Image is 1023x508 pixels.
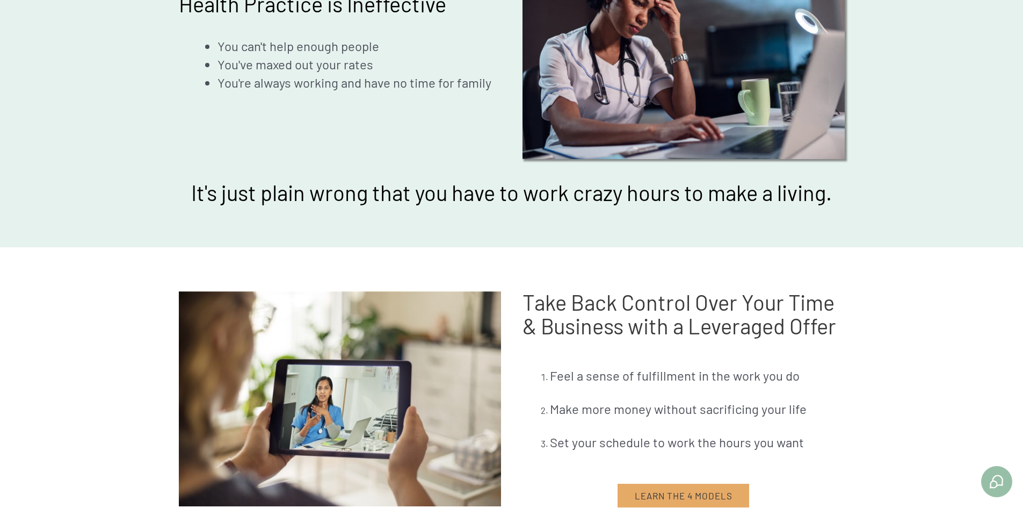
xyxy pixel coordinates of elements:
[550,434,804,450] span: Set your schedule to work the hours you want
[618,484,749,507] a: Learn the 4 models
[191,180,832,205] span: It's just plain wrong that you have to work crazy hours to make a living.
[217,55,501,74] li: You've maxed out your rates
[523,289,836,339] span: Take Back Control Over Your Time & Business with a Leveraged Offer
[217,74,501,92] li: You're always working and have no time for family
[635,490,732,501] span: Learn the 4 models
[217,37,501,55] li: You can't help enough people
[550,368,800,383] span: Feel a sense of fulfillment in the work you do
[550,401,807,417] span: Make more money without sacrificing your life
[179,291,501,506] img: HEALTH FOCUSED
